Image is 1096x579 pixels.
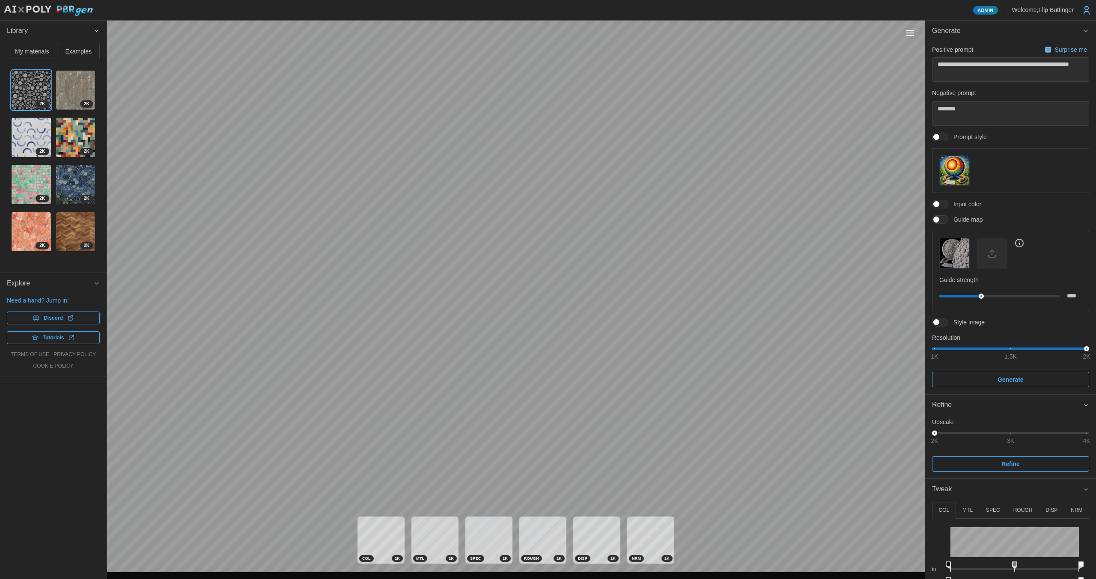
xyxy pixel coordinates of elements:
[925,416,1096,478] div: Refine
[962,507,973,514] p: MTL
[578,555,587,561] span: DISP
[925,42,1096,394] div: Generate
[7,273,93,294] span: Explore
[84,195,89,202] span: 2 K
[39,195,45,202] span: 2 K
[1071,507,1082,514] p: NRM
[1042,44,1089,56] button: Surprise me
[938,507,949,514] p: COL
[932,333,1089,342] p: Resolution
[416,555,424,561] span: MTL
[15,48,49,54] span: My materials
[940,238,969,268] img: Guide map
[56,164,96,205] a: 3E0UQC95wUp78nkCzAdU2K
[1001,457,1020,471] span: Refine
[904,27,916,39] button: Toggle viewport controls
[66,48,92,54] span: Examples
[7,296,100,305] p: Need a hand? Jump in:
[925,395,1096,416] button: Refine
[84,101,89,107] span: 2 K
[470,555,481,561] span: SPEC
[939,238,970,268] button: Guide map
[56,212,95,252] img: 7W30H3GteWHjCkbJfp3T
[925,479,1096,500] button: Tweak
[84,242,89,249] span: 2 K
[11,164,51,205] a: rmQvcRwbNSCJEe6pTfJC2K
[1013,507,1033,514] p: ROUGH
[11,351,49,358] a: terms of use
[11,70,51,110] a: KVb5AZZcm50jiSgLad2X2K
[56,70,96,110] a: ngI1gUpNHaJX3lyJoShn2K
[932,418,1089,426] p: Upscale
[977,6,993,14] span: Admin
[362,555,371,561] span: COL
[932,372,1089,387] button: Generate
[39,101,45,107] span: 2 K
[948,215,983,224] span: Guide map
[932,21,1083,42] span: Generate
[932,45,973,54] p: Positive prompt
[12,165,51,204] img: rmQvcRwbNSCJEe6pTfJC
[12,118,51,157] img: 3lq3cu2JvZiq5bUSymgG
[39,148,45,155] span: 2 K
[948,133,987,141] span: Prompt style
[395,555,400,561] span: 2 K
[932,400,1083,410] div: Refine
[939,276,1082,284] p: Guide strength
[1045,507,1057,514] p: DISP
[56,118,95,157] img: 7fsCwJiRL3kBdwDnQniT
[524,555,539,561] span: ROUGH
[449,555,454,561] span: 2 K
[932,89,1089,97] p: Negative prompt
[7,21,93,42] span: Library
[12,71,51,110] img: KVb5AZZcm50jiSgLad2X
[557,555,562,561] span: 2 K
[56,117,96,157] a: 7fsCwJiRL3kBdwDnQniT2K
[43,332,64,344] span: Tutorials
[932,456,1089,472] button: Refine
[664,555,670,561] span: 2 K
[932,566,944,573] p: in
[632,555,641,561] span: NRM
[7,312,100,324] a: Discord
[986,507,1000,514] p: SPEC
[33,362,73,370] a: cookie policy
[56,71,95,110] img: ngI1gUpNHaJX3lyJoShn
[1055,45,1089,54] p: Surprise me
[998,372,1024,387] span: Generate
[932,479,1083,500] span: Tweak
[7,331,100,344] a: Tutorials
[56,165,95,204] img: 3E0UQC95wUp78nkCzAdU
[611,555,616,561] span: 2 K
[11,212,51,252] a: nNLoz7BvrHNDGsIkGEWe2K
[940,156,969,185] img: Prompt style
[56,212,96,252] a: 7W30H3GteWHjCkbJfp3T2K
[925,21,1096,42] button: Generate
[939,155,970,186] button: Prompt style
[3,5,93,17] img: AIxPoly PBRgen
[503,555,508,561] span: 2 K
[12,212,51,252] img: nNLoz7BvrHNDGsIkGEWe
[1012,6,1074,14] p: Welcome, Flip Buttinger
[84,148,89,155] span: 2 K
[11,117,51,157] a: 3lq3cu2JvZiq5bUSymgG2K
[44,312,63,324] span: Discord
[54,351,96,358] a: privacy policy
[948,318,985,327] span: Style image
[948,200,981,208] span: Input color
[39,242,45,249] span: 2 K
